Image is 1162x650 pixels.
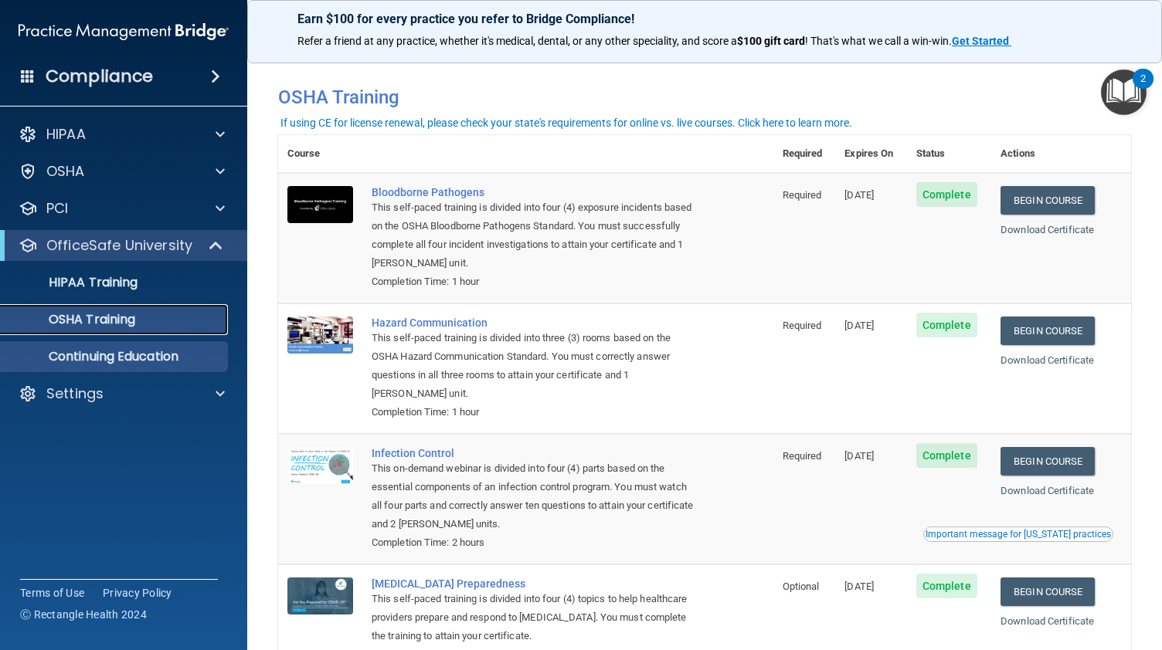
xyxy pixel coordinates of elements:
[1101,69,1147,115] button: Open Resource Center, 2 new notifications
[1140,79,1146,99] div: 2
[46,66,153,87] h4: Compliance
[372,186,696,198] a: Bloodborne Pathogens
[46,236,192,255] p: OfficeSafe University
[372,577,696,590] a: [MEDICAL_DATA] Preparedness
[19,236,224,255] a: OfficeSafe University
[916,443,977,468] span: Complete
[46,162,85,181] p: OSHA
[10,312,135,327] p: OSHA Training
[372,273,696,291] div: Completion Time: 1 hour
[46,199,68,218] p: PCI
[926,530,1111,539] div: Important message for [US_STATE] practices
[372,198,696,273] div: This self-paced training is divided into four (4) exposure incidents based on the OSHA Bloodborne...
[952,35,1011,47] a: Get Started
[1001,224,1094,235] a: Download Certificate
[20,607,147,622] span: Ⓒ Rectangle Health 2024
[278,115,855,130] button: If using CE for license renewal, please check your state's requirements for online vs. live cours...
[1001,354,1094,366] a: Download Certificate
[805,35,952,47] span: ! That's what we call a win-win.
[10,349,221,364] p: Continuing Education
[916,182,977,207] span: Complete
[19,199,225,218] a: PCI
[907,135,991,173] th: Status
[19,162,225,181] a: OSHA
[1001,317,1095,345] a: Begin Course
[20,585,84,601] a: Terms of Use
[280,117,852,128] div: If using CE for license renewal, please check your state's requirements for online vs. live cours...
[19,384,225,403] a: Settings
[783,320,822,331] span: Required
[737,35,805,47] strong: $100 gift card
[844,320,874,331] span: [DATE]
[844,189,874,201] span: [DATE]
[923,526,1113,542] button: Read this if you are a dental practitioner in the state of CA
[783,450,822,462] span: Required
[1001,577,1095,606] a: Begin Course
[297,35,737,47] span: Refer a friend at any practice, whether it's medical, dental, or any other speciality, and score a
[835,135,907,173] th: Expires On
[103,585,172,601] a: Privacy Policy
[297,12,1112,26] p: Earn $100 for every practice you refer to Bridge Compliance!
[991,135,1131,173] th: Actions
[46,384,104,403] p: Settings
[372,317,696,329] a: Hazard Communication
[1001,447,1095,476] a: Begin Course
[1001,186,1095,215] a: Begin Course
[372,403,696,421] div: Completion Time: 1 hour
[372,590,696,645] div: This self-paced training is divided into four (4) topics to help healthcare providers prepare and...
[19,16,229,47] img: PMB logo
[19,125,225,144] a: HIPAA
[844,581,874,592] span: [DATE]
[916,574,977,598] span: Complete
[844,450,874,462] span: [DATE]
[952,35,1009,47] strong: Get Started
[372,533,696,552] div: Completion Time: 2 hours
[372,329,696,403] div: This self-paced training is divided into three (3) rooms based on the OSHA Hazard Communication S...
[1001,615,1094,627] a: Download Certificate
[278,86,1131,108] h4: OSHA Training
[916,313,977,337] span: Complete
[372,447,696,459] a: Infection Control
[372,459,696,533] div: This on-demand webinar is divided into four (4) parts based on the essential components of an inf...
[783,189,822,201] span: Required
[46,125,86,144] p: HIPAA
[10,275,138,290] p: HIPAA Training
[783,581,820,592] span: Optional
[773,135,836,173] th: Required
[278,135,362,173] th: Course
[1001,485,1094,496] a: Download Certificate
